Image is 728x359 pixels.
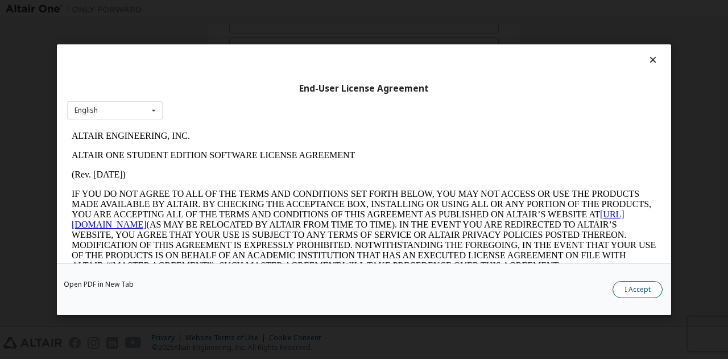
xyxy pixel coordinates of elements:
a: Open PDF in New Tab [64,280,134,287]
div: English [75,107,98,114]
p: This Altair One Student Edition Software License Agreement (“Agreement”) is between Altair Engine... [5,154,589,195]
p: ALTAIR ONE STUDENT EDITION SOFTWARE LICENSE AGREEMENT [5,24,589,34]
button: I Accept [613,280,663,298]
p: IF YOU DO NOT AGREE TO ALL OF THE TERMS AND CONDITIONS SET FORTH BELOW, YOU MAY NOT ACCESS OR USE... [5,63,589,145]
p: (Rev. [DATE]) [5,43,589,53]
p: ALTAIR ENGINEERING, INC. [5,5,589,15]
a: [URL][DOMAIN_NAME] [5,83,557,103]
div: End-User License Agreement [67,82,661,94]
